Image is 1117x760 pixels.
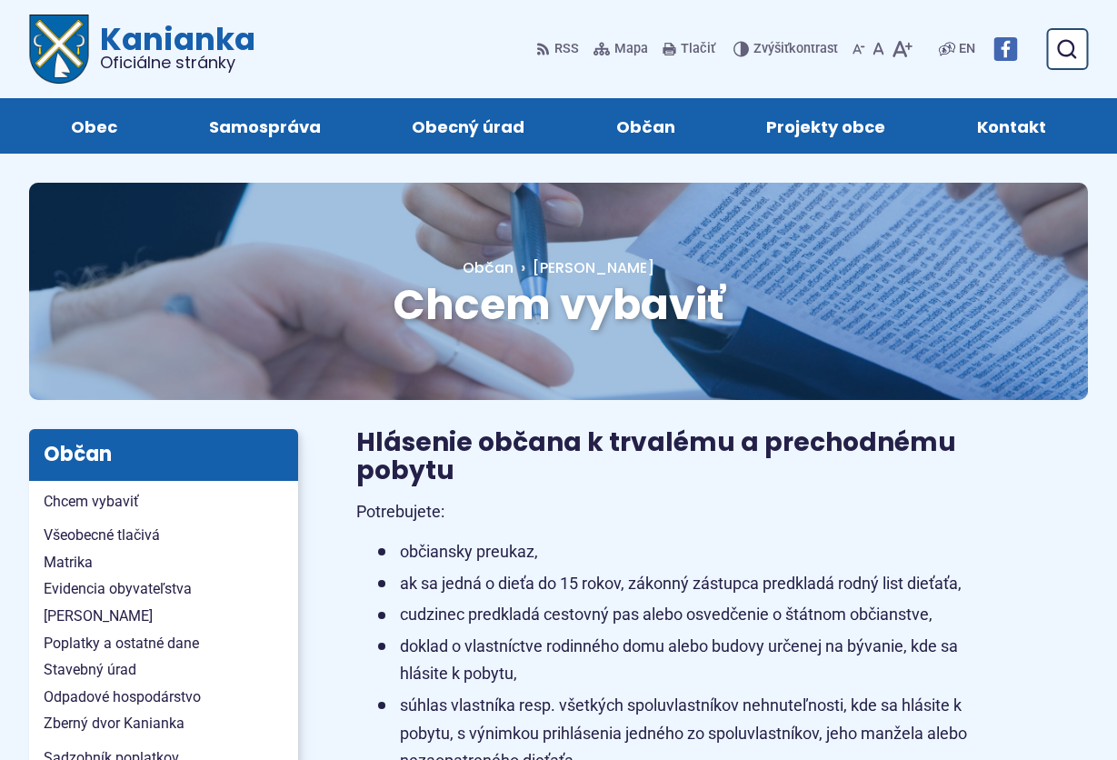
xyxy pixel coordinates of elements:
[589,98,703,154] a: Občan
[44,488,284,515] span: Chcem vybaviť
[993,37,1017,61] img: Prejsť na Facebook stránku
[869,30,888,68] button: Nastaviť pôvodnú veľkosť písma
[393,275,724,334] span: Chcem vybaviť
[463,257,514,278] a: Občan
[590,30,652,68] a: Mapa
[44,630,284,657] span: Poplatky a ostatné dane
[554,38,579,60] span: RSS
[89,24,255,71] span: Kanianka
[514,257,654,278] a: [PERSON_NAME]
[29,488,298,515] a: Chcem vybaviť
[44,684,284,711] span: Odpadové hospodárstvo
[616,98,675,154] span: Občan
[44,575,284,603] span: Evidencia obyvateľstva
[959,38,975,60] span: EN
[100,55,255,71] span: Oficiálne stránky
[29,549,298,576] a: Matrika
[44,656,284,684] span: Stavebný úrad
[977,98,1046,154] span: Kontakt
[533,257,654,278] span: [PERSON_NAME]
[888,30,916,68] button: Zväčšiť veľkosť písma
[378,538,1002,566] li: občiansky preukaz,
[950,98,1074,154] a: Kontakt
[44,710,284,737] span: Zberný dvor Kanianka
[29,15,89,84] img: Prejsť na domovskú stránku
[753,41,789,56] span: Zvýšiť
[356,425,956,488] span: Hlásenie občana k trvalému a prechodnému pobytu
[29,522,298,549] a: Všeobecné tlačivá
[384,98,553,154] a: Obecný úrad
[44,522,284,549] span: Všeobecné tlačivá
[44,603,284,630] span: [PERSON_NAME]
[766,98,885,154] span: Projekty obce
[29,684,298,711] a: Odpadové hospodárstvo
[733,30,842,68] button: Zvýšiťkontrast
[378,633,1002,688] li: doklad o vlastníctve rodinného domu alebo budovy určenej na bývanie, kde sa hlásite k pobytu,
[182,98,349,154] a: Samospráva
[681,42,715,57] span: Tlačiť
[753,42,838,57] span: kontrast
[659,30,719,68] button: Tlačiť
[29,656,298,684] a: Stavebný úrad
[378,570,1002,598] li: ak sa jedná o dieťa do 15 rokov, zákonný zástupca predkladá rodný list dieťaťa,
[849,30,869,68] button: Zmenšiť veľkosť písma
[29,710,298,737] a: Zberný dvor Kanianka
[739,98,913,154] a: Projekty obce
[356,498,1002,526] p: Potrebujete:
[412,98,524,154] span: Obecný úrad
[71,98,117,154] span: Obec
[29,630,298,657] a: Poplatky a ostatné dane
[536,30,583,68] a: RSS
[378,601,1002,629] li: cudzinec predkladá cestovný pas alebo osvedčenie o štátnom občianstve,
[209,98,321,154] span: Samospráva
[29,603,298,630] a: [PERSON_NAME]
[44,98,145,154] a: Obec
[44,549,284,576] span: Matrika
[29,15,255,84] a: Logo Kanianka, prejsť na domovskú stránku.
[614,38,648,60] span: Mapa
[29,575,298,603] a: Evidencia obyvateľstva
[29,429,298,480] h3: Občan
[955,38,979,60] a: EN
